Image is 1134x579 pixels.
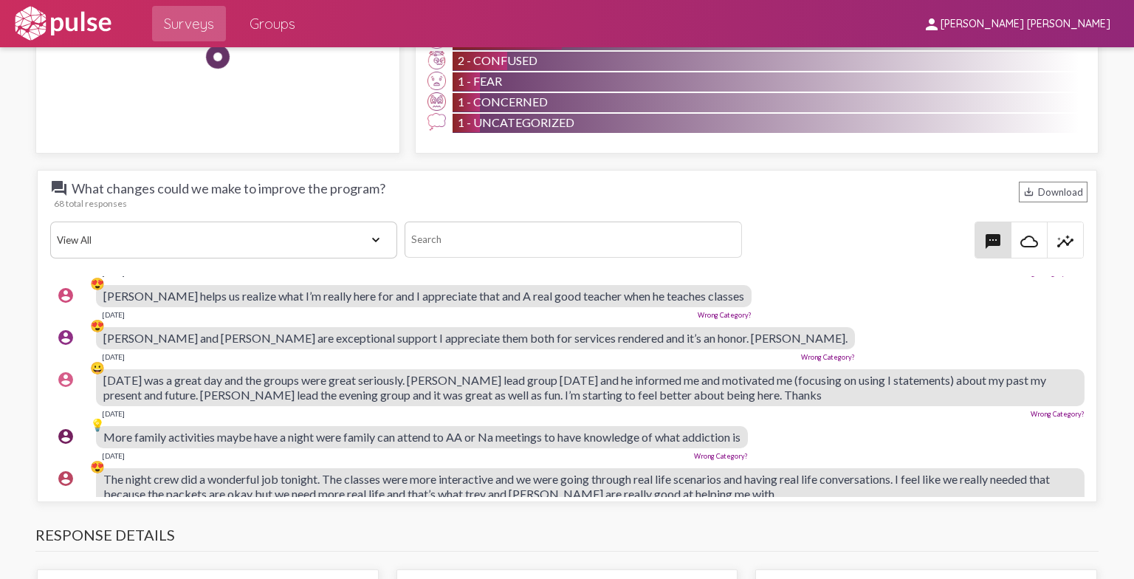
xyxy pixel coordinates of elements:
[12,5,114,42] img: white-logo.svg
[164,10,214,37] span: Surveys
[54,198,1087,209] div: 68 total responses
[801,353,855,361] a: Wrong Category?
[458,53,537,67] span: 2 - Confused
[984,233,1002,250] mat-icon: textsms
[941,18,1110,31] span: [PERSON_NAME] [PERSON_NAME]
[427,51,446,69] img: Confused
[698,311,752,319] a: Wrong Category?
[50,179,68,197] mat-icon: question_answer
[57,371,75,388] mat-icon: account_circle
[57,428,75,445] mat-icon: account_circle
[458,74,502,88] span: 1 - Fear
[90,417,105,432] div: 💡
[1020,233,1038,250] mat-icon: cloud_queue
[103,331,848,345] span: [PERSON_NAME] and [PERSON_NAME] are exceptional support I appreciate them both for services rende...
[90,360,105,375] div: 😀
[458,115,574,129] span: 1 - Uncategorized
[102,352,125,361] div: [DATE]
[427,92,446,111] img: Concerned
[102,409,125,418] div: [DATE]
[90,318,105,333] div: 😍
[152,6,226,41] a: Surveys
[57,287,75,304] mat-icon: account_circle
[35,526,1098,552] h3: Response Details
[427,72,446,90] img: Fear
[427,113,446,131] img: Uncategorized
[103,289,744,303] span: [PERSON_NAME] helps us realize what I’m really here for and I appreciate that and A real good tea...
[1031,410,1085,418] a: Wrong Category?
[103,373,1046,402] span: [DATE] was a great day and the groups were great seriously. [PERSON_NAME] lead group [DATE] and h...
[90,276,105,291] div: 😍
[238,6,307,41] a: Groups
[694,452,748,460] a: Wrong Category?
[90,459,105,474] div: 😍
[103,430,740,444] span: More family activities maybe have a night were family can attend to AA or Na meetings to have kno...
[50,179,385,197] span: What changes could we make to improve the program?
[923,16,941,33] mat-icon: person
[250,10,295,37] span: Groups
[458,95,548,109] span: 1 - Concerned
[57,329,75,346] mat-icon: account_circle
[102,451,125,460] div: [DATE]
[405,222,742,258] input: Search
[103,472,1050,501] span: The night crew did a wonderful job tonight. The classes were more interactive and we were going t...
[1056,233,1074,250] mat-icon: insights
[911,10,1122,37] button: [PERSON_NAME] [PERSON_NAME]
[1019,182,1087,202] div: Download
[1023,186,1034,197] mat-icon: Download
[102,310,125,319] div: [DATE]
[57,470,75,487] mat-icon: account_circle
